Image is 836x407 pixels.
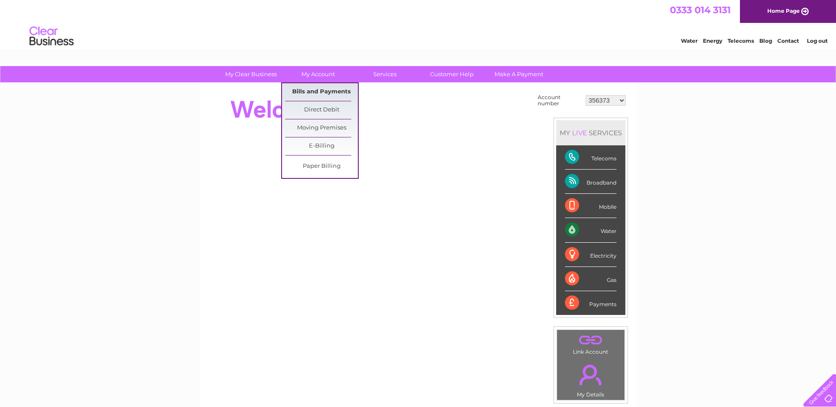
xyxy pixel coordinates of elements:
[215,66,287,82] a: My Clear Business
[565,243,617,267] div: Electricity
[565,267,617,291] div: Gas
[559,359,622,390] a: .
[285,101,358,119] a: Direct Debit
[282,66,354,82] a: My Account
[681,37,698,44] a: Water
[556,120,625,145] div: MY SERVICES
[565,170,617,194] div: Broadband
[703,37,722,44] a: Energy
[210,5,627,43] div: Clear Business is a trading name of Verastar Limited (registered in [GEOGRAPHIC_DATA] No. 3667643...
[285,119,358,137] a: Moving Premises
[565,145,617,170] div: Telecoms
[728,37,754,44] a: Telecoms
[570,129,589,137] div: LIVE
[565,291,617,315] div: Payments
[483,66,555,82] a: Make A Payment
[535,92,583,109] td: Account number
[565,218,617,242] div: Water
[559,332,622,348] a: .
[557,357,625,400] td: My Details
[285,137,358,155] a: E-Billing
[670,4,731,15] a: 0333 014 3131
[777,37,799,44] a: Contact
[285,83,358,101] a: Bills and Payments
[285,158,358,175] a: Paper Billing
[557,329,625,357] td: Link Account
[416,66,488,82] a: Customer Help
[349,66,421,82] a: Services
[29,23,74,50] img: logo.png
[807,37,828,44] a: Log out
[565,194,617,218] div: Mobile
[759,37,772,44] a: Blog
